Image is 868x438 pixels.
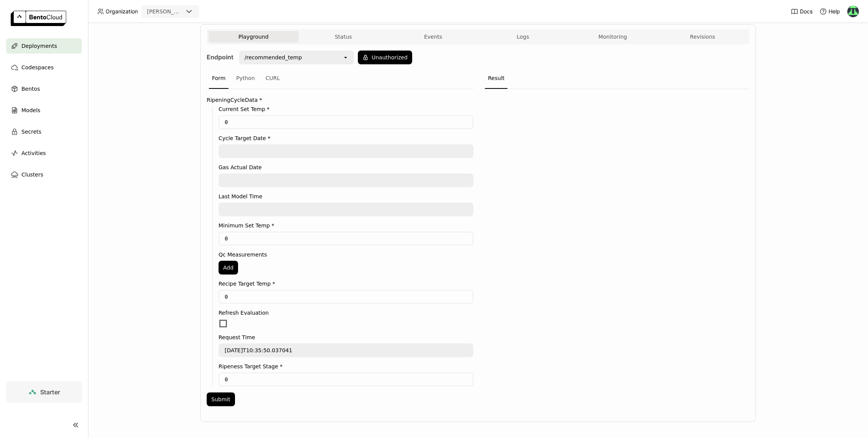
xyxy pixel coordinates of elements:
div: Python [233,68,258,89]
button: Revisions [658,31,747,42]
span: Bentos [21,84,40,93]
img: Sean O'Callahan [847,6,859,17]
a: Docs [791,8,813,15]
span: Docs [800,8,813,15]
textarea: [DATE]T10:35:50.037041 [219,344,473,356]
button: Unauthorized [358,51,412,64]
div: [PERSON_NAME] [147,8,183,15]
a: Codespaces [6,60,82,75]
label: Minimum Set Temp * [219,222,473,229]
button: Events [388,31,478,42]
a: Secrets [6,124,82,139]
label: Ripeness Target Stage * [219,363,473,369]
label: Gas Actual Date [219,164,473,170]
img: logo [11,11,66,26]
span: Organization [106,8,138,15]
div: CURL [263,68,283,89]
span: Deployments [21,41,57,51]
label: Request Time [219,334,473,340]
label: RipeningCycleData * [207,97,473,103]
input: Selected strella. [184,8,184,16]
div: Result [485,68,507,89]
span: Starter [40,388,60,396]
button: Status [299,31,388,42]
label: Refresh Evaluation [219,310,473,316]
a: Bentos [6,81,82,96]
span: Models [21,106,40,115]
span: Codespaces [21,63,54,72]
label: Cycle Target Date * [219,135,473,141]
span: Logs [517,33,529,40]
button: Add [219,261,238,275]
div: Form [209,68,228,89]
div: /recommended_temp [245,54,302,61]
span: Activities [21,149,46,158]
svg: open [343,54,349,60]
input: Selected /recommended_temp. [303,54,303,61]
a: Models [6,103,82,118]
div: Help [819,8,840,15]
label: Qc Measurements [219,252,473,258]
a: Clusters [6,167,82,182]
strong: Endpoint [207,53,233,61]
a: Deployments [6,38,82,54]
span: Secrets [21,127,41,136]
label: Current Set Temp * [219,106,473,112]
a: Starter [6,381,82,403]
button: Monitoring [568,31,658,42]
span: Clusters [21,170,43,179]
label: Last Model Time [219,193,473,199]
button: Submit [207,392,235,406]
a: Activities [6,145,82,161]
label: Recipe Target Temp * [219,281,473,287]
button: Playground [209,31,299,42]
span: Help [829,8,840,15]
